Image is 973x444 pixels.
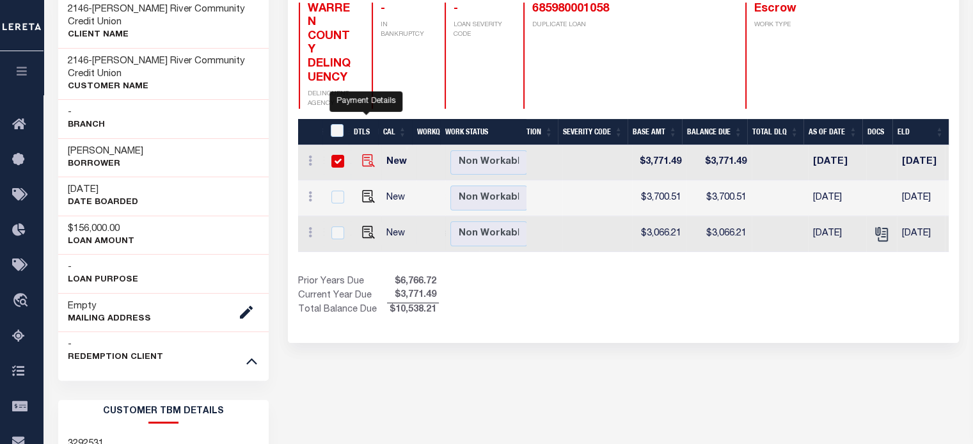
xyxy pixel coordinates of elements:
td: Current Year Due [298,289,387,303]
p: Mailing Address [68,313,151,326]
td: $3,771.49 [632,145,686,181]
td: $3,066.21 [632,216,686,252]
p: Branch [68,119,105,132]
h3: - [68,106,105,119]
th: Severity Code: activate to sort column ascending [558,119,628,145]
td: [DATE] [897,180,945,216]
td: Total Balance Due [298,303,387,317]
td: $3,700.51 [686,180,752,216]
th: DTLS [349,119,378,145]
h3: [DATE] [68,184,138,196]
h3: Empty [68,300,151,313]
td: [DATE] [897,216,945,252]
h3: - [68,338,163,351]
div: Payment Details [329,91,402,111]
td: $3,066.21 [686,216,752,252]
p: DUPLICATE LOAN [532,20,639,30]
td: New [381,216,416,252]
p: Borrower [68,158,143,171]
td: [DATE] [897,145,945,181]
th: As of Date: activate to sort column ascending [803,119,862,145]
span: $6,766.72 [387,275,439,289]
td: [DATE] [808,145,866,181]
td: Prior Years Due [298,275,387,289]
span: Escrow [754,3,796,15]
th: &nbsp; [322,119,349,145]
p: LOAN AMOUNT [68,235,134,248]
h3: - [68,55,260,81]
td: New [381,180,416,216]
p: CUSTOMER Name [68,81,260,93]
th: CAL: activate to sort column ascending [378,119,412,145]
th: Total DLQ: activate to sort column ascending [747,119,803,145]
span: $3,771.49 [387,289,439,303]
span: WARREN COUNTY DELINQUENCY [308,3,351,84]
h2: CUSTOMER TBM DETAILS [58,400,269,424]
span: [PERSON_NAME] River Community Credit Union [68,4,245,27]
p: REDEMPTION CLIENT [68,351,163,364]
p: LOAN PURPOSE [68,274,138,287]
p: LOAN SEVERITY CODE [454,20,508,40]
th: ELD: activate to sort column ascending [892,119,949,145]
h3: - [68,261,138,274]
p: DELINQUENT AGENCY [308,90,356,109]
h3: [PERSON_NAME] [68,145,143,158]
i: travel_explore [12,293,33,310]
td: $3,771.49 [686,145,752,181]
span: [PERSON_NAME] River Community Credit Union [68,56,245,79]
th: Work Status [440,119,526,145]
span: - [381,3,385,15]
th: Docs [862,119,892,145]
span: 2146 [68,56,88,66]
h3: - [68,3,260,29]
h3: $156,000.00 [68,223,134,235]
th: WorkQ [412,119,440,145]
td: $3,700.51 [632,180,686,216]
td: New [381,145,416,181]
th: &nbsp;&nbsp;&nbsp;&nbsp;&nbsp;&nbsp;&nbsp;&nbsp;&nbsp;&nbsp; [298,119,322,145]
p: IN BANKRUPTCY [381,20,429,40]
p: WORK TYPE [754,20,803,30]
span: - [454,3,458,15]
td: [DATE] [808,216,866,252]
span: $10,538.21 [387,303,439,317]
p: CLIENT Name [68,29,260,42]
th: Base Amt: activate to sort column ascending [628,119,682,145]
td: [DATE] [808,180,866,216]
a: 685980001058 [532,3,609,15]
span: 2146 [68,4,88,14]
th: Balance Due: activate to sort column ascending [682,119,747,145]
p: DATE BOARDED [68,196,138,209]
